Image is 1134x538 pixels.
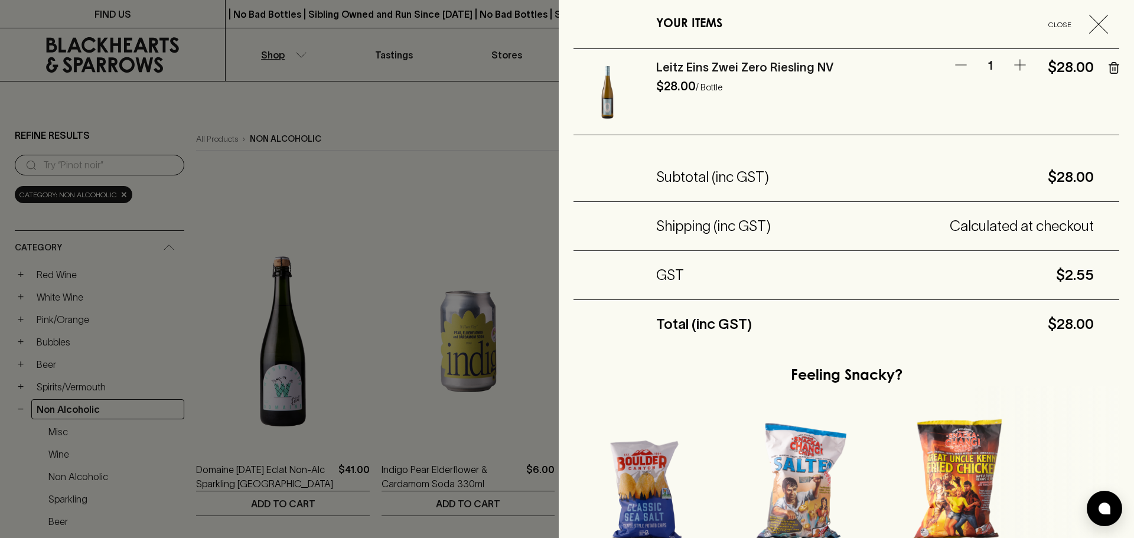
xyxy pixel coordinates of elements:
h5: GST [656,266,684,285]
h5: Total (inc GST) [656,315,752,334]
h5: Subtotal (inc GST) [656,168,769,187]
h5: Calculated at checkout [771,217,1094,236]
p: 1 [973,58,1008,74]
img: bubble-icon [1099,503,1110,514]
h5: Feeling Snacky? [791,367,902,386]
p: / Bottle [696,82,722,92]
h5: $28.00 [1047,58,1094,77]
h5: $28.00 [769,168,1094,187]
h6: YOUR ITEMS [656,15,722,34]
h5: $2.55 [684,266,1094,285]
img: Leitz Eins Zwei Zero Riesling NV [573,58,641,126]
span: Close [1035,18,1084,31]
h6: $28.00 [656,80,696,93]
h5: $28.00 [752,315,1094,334]
button: Close [1035,15,1117,34]
a: Leitz Eins Zwei Zero Riesling NV [656,61,833,74]
img: Boulder Canyon Jalapeno Cheddar Chips [1113,483,1114,484]
h5: Shipping (inc GST) [656,217,771,236]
